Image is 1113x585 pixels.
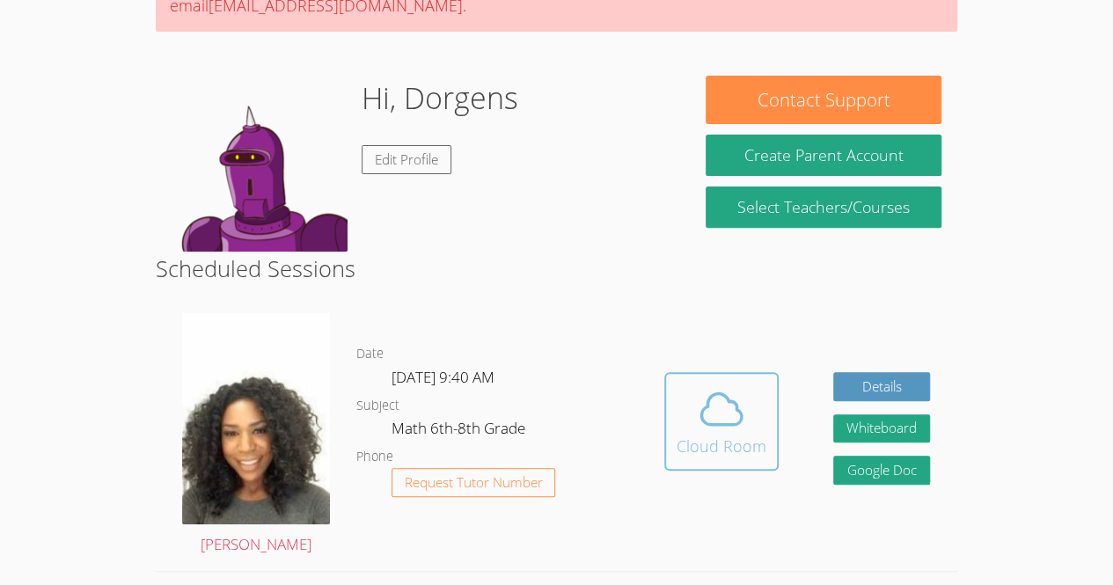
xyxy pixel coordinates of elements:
[833,456,930,485] a: Google Doc
[182,312,330,558] a: [PERSON_NAME]
[405,476,543,489] span: Request Tutor Number
[356,395,399,417] dt: Subject
[182,312,330,524] img: avatar.png
[664,372,779,471] button: Cloud Room
[706,135,941,176] button: Create Parent Account
[392,468,556,497] button: Request Tutor Number
[356,343,384,365] dt: Date
[392,367,494,387] span: [DATE] 9:40 AM
[833,372,930,401] a: Details
[172,76,348,252] img: default.png
[156,252,957,285] h2: Scheduled Sessions
[706,186,941,228] a: Select Teachers/Courses
[677,434,766,458] div: Cloud Room
[362,145,451,174] a: Edit Profile
[706,76,941,124] button: Contact Support
[362,76,518,121] h1: Hi, Dorgens
[833,414,930,443] button: Whiteboard
[392,416,529,446] dd: Math 6th-8th Grade
[356,446,393,468] dt: Phone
